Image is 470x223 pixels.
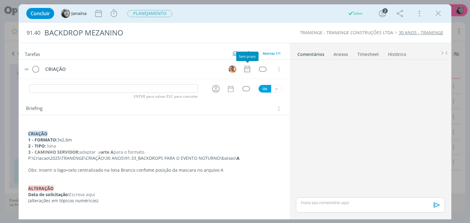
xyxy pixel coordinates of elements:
button: PLANEJAMENTO [127,10,173,17]
strong: 3 - CAMINHO SERVIDOR: [28,149,80,155]
span: Briefing [26,105,43,113]
span: lona [47,143,56,149]
p: (alterações em tópicos numéricos) [28,198,280,204]
strong: ALTERAÇÃO [28,185,54,191]
strong: A [237,155,240,161]
p: P:\Criacao\2025\TRANENGE\CRIAÇÃO\30 ANOS\91.33_BACKDROPS PARA O EVENTO NOTURNO\baixas\ [28,155,280,161]
a: 30 ANOS - TRANENGE [399,30,443,35]
span: Escreva aqui [69,192,95,197]
span: adaptar a [80,149,101,155]
strong: 2 - TIPO: [28,143,46,149]
span: Concluir [31,11,50,16]
a: Timesheet [357,49,379,57]
img: J [61,9,70,18]
span: 91.40 [27,30,40,36]
span: ENTER para salvar ESC para cancelar [134,94,198,99]
button: Concluir [26,8,54,19]
button: JJanaína [61,9,87,18]
p: Obs: inserir o logo+selo centralizado na lona Branco confome posição da mascara no arquivo A [28,167,280,173]
div: Sem prazo [236,52,259,61]
a: Comentários [297,49,325,57]
span: Janaína [71,11,87,16]
button: V [228,64,237,74]
img: arrow-down-up.svg [247,51,252,56]
span: Abertas 1/1 [263,51,281,56]
button: Ok [259,85,271,93]
div: dialog [19,4,451,219]
strong: CRIAÇÃO [28,131,47,137]
a: Histórico [388,49,406,57]
span: Tarefas [25,50,40,57]
strong: 1 - FORMATO: [28,137,57,143]
div: BACKDROP MEZANINO [42,25,267,40]
button: 2 [378,9,387,18]
div: CRIAÇÃO [43,65,223,73]
strong: arte A [101,149,114,155]
div: Salvo [348,11,362,16]
div: Anexos [334,51,348,57]
a: TRANENGE - TRANENGE CONSTRUÇÕES LTDA [300,30,393,35]
img: V [229,65,236,73]
strong: Data de solicitação: [28,192,69,197]
img: drag-icon.svg [24,68,29,70]
p: 3x2,6m [28,137,280,143]
div: 2 [382,8,388,13]
span: para o formato. [114,149,145,155]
